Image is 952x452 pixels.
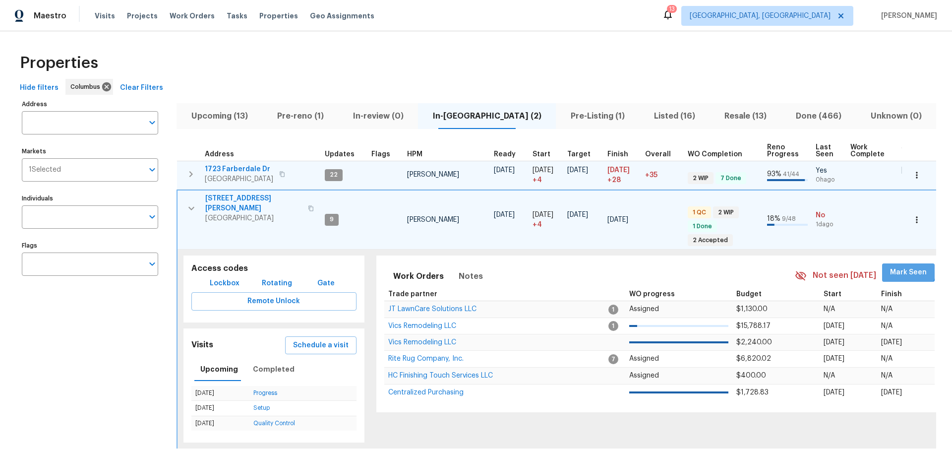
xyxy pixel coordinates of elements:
span: Completed [253,363,295,376]
span: [PERSON_NAME] [877,11,937,21]
span: $15,788.17 [736,323,771,329]
span: [DATE] [494,211,515,218]
span: 93 % [767,171,781,178]
td: [DATE] [191,416,249,431]
label: Flags [22,243,158,249]
a: Vics Remodeling LLC [388,339,456,345]
span: Centralized Purchasing [388,389,464,396]
label: Individuals [22,195,158,201]
span: Properties [20,58,98,68]
span: Maestro [34,11,66,21]
span: Mark Seen [890,266,927,279]
span: [DATE] [824,339,844,346]
span: WO progress [629,291,675,298]
span: [DATE] [824,389,844,396]
span: In-[GEOGRAPHIC_DATA] (2) [424,109,550,123]
span: Address [205,151,234,158]
span: [DATE] [567,167,588,174]
span: $1,728.83 [736,389,769,396]
span: 9 / 48 [782,216,796,222]
span: [DATE] [533,211,553,218]
span: 1 [608,321,618,331]
div: Projected renovation finish date [607,151,637,158]
button: Rotating [258,274,296,293]
span: Rotating [262,277,292,290]
span: Visits [95,11,115,21]
span: Target [567,151,591,158]
span: $2,240.00 [736,339,772,346]
span: Last Seen [816,144,833,158]
a: JT LawnCare Solutions LLC [388,306,476,312]
span: [DATE] [533,167,553,174]
div: Columbus [65,79,113,95]
span: Unknown (0) [862,109,930,123]
div: 13 [669,4,675,14]
span: N/A [881,372,892,379]
span: + 4 [533,220,542,230]
span: 7 [608,354,618,364]
span: [DATE] [567,211,588,218]
button: Mark Seen [882,263,935,282]
span: Setup Complete [901,144,936,158]
span: Trade partner [388,291,437,298]
button: Remote Unlock [191,292,357,311]
button: Open [145,257,159,271]
label: Address [22,101,158,107]
span: [DATE] [494,167,515,174]
span: Remote Unlock [199,295,349,308]
span: Hide filters [20,82,59,94]
span: Properties [259,11,298,21]
div: Actual renovation start date [533,151,559,158]
span: Listed (16) [645,109,704,123]
button: Clear Filters [116,79,167,97]
span: 9 [326,215,338,224]
button: Open [145,210,159,224]
span: N/A [824,306,835,313]
span: +28 [607,175,621,185]
a: HC Finishing Touch Services LLC [388,373,493,379]
span: 22 [326,171,342,179]
span: 18 % [767,215,780,222]
span: Ready [494,151,516,158]
span: Rite Rug Company, Inc. [388,355,464,362]
span: Resale (13) [715,109,775,123]
span: [DATE] [607,216,628,223]
span: 1 [608,305,618,315]
button: Schedule a visit [285,336,357,355]
span: [DATE] [824,323,844,329]
span: Reno Progress [767,144,799,158]
span: Work Orders [170,11,215,21]
button: Open [145,116,159,129]
td: [DATE] [191,401,249,416]
span: Overall [645,151,671,158]
span: JT LawnCare Solutions LLC [388,306,476,313]
span: Tasks [227,12,247,19]
td: 35 day(s) past target finish date [641,161,684,189]
span: 2 WIP [714,208,738,217]
span: [GEOGRAPHIC_DATA], [GEOGRAPHIC_DATA] [690,11,831,21]
a: Quality Control [253,420,295,426]
span: [DATE] [881,389,902,396]
span: Clear Filters [120,82,163,94]
a: Vics Remodeling LLC [388,323,456,329]
button: Lockbox [206,274,243,293]
span: In-review (0) [344,109,412,123]
span: N/A [881,355,892,362]
span: Gate [314,277,338,290]
span: Pre-reno (1) [268,109,332,123]
a: Centralized Purchasing [388,389,464,395]
a: Progress [253,390,277,396]
span: 2 Accepted [689,236,732,245]
span: Updates [325,151,355,158]
h5: Visits [191,340,213,350]
span: Not seen [DATE] [813,270,876,281]
span: 1723 Farberdale Dr [205,164,273,174]
td: [DATE] [191,386,249,401]
span: Work Orders [393,269,444,283]
span: N/A [881,306,892,313]
span: $400.00 [736,372,766,379]
span: HPM [407,151,422,158]
span: 1d ago [816,220,842,229]
span: +35 [645,172,657,179]
span: Vics Remodeling LLC [388,339,456,346]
